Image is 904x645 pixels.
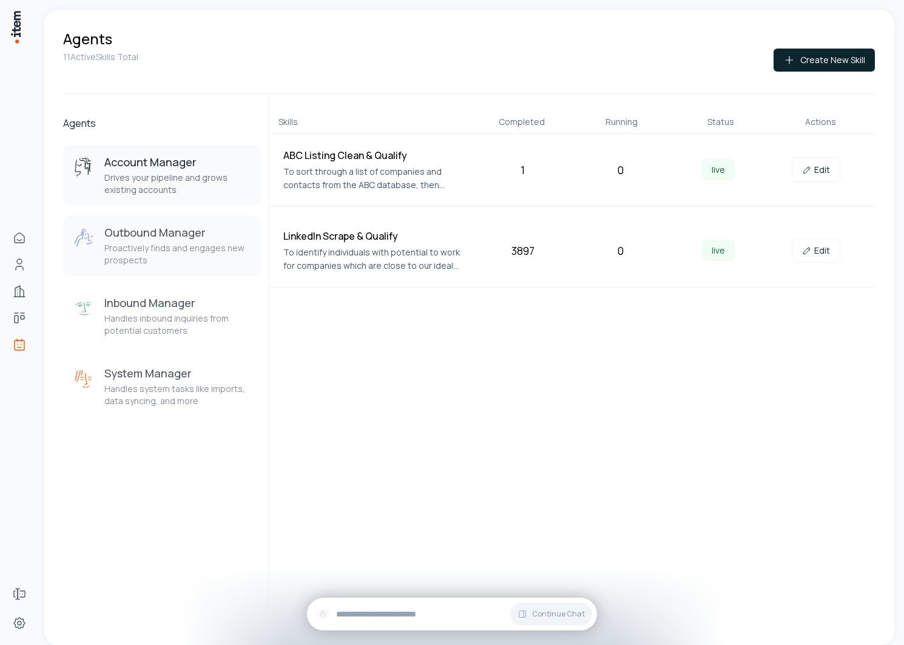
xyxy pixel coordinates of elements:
div: Continue Chat [307,598,597,630]
div: Actions [775,116,865,128]
p: Handles inbound inquiries from potential customers [104,312,251,337]
img: Inbound Manager [73,298,95,320]
h3: Account Manager [104,155,251,169]
h3: System Manager [104,366,251,380]
h1: Agents [63,29,112,49]
span: live [702,159,735,180]
div: Completed [477,116,567,128]
a: Contacts [7,252,32,277]
button: Create New Skill [774,49,875,72]
span: Continue Chat [532,609,585,619]
div: 3897 [479,242,567,259]
a: Companies [7,279,32,303]
p: To identify individuals with potential to work for companies which are close to our ideal custome... [283,246,470,272]
p: 11 Active Skills Total [63,51,138,63]
img: System Manager [73,368,95,390]
p: To sort through a list of companies and contacts from the ABC database, then identify potential o... [283,165,470,192]
p: Drives your pipeline and grows existing accounts [104,172,251,196]
a: Forms [7,582,32,606]
button: Account ManagerAccount ManagerDrives your pipeline and grows existing accounts [63,145,261,206]
div: 0 [576,242,664,259]
a: Settings [7,611,32,635]
a: Home [7,226,32,250]
h3: Outbound Manager [104,225,251,240]
p: Handles system tasks like imports, data syncing, and more [104,383,251,407]
div: 0 [576,161,664,178]
h4: LinkedIn Scrape & Qualify [283,229,470,243]
img: Outbound Manager [73,228,95,249]
div: 1 [479,161,567,178]
img: Account Manager [73,157,95,179]
h4: ABC Listing Clean & Qualify [283,148,470,163]
h2: Agents [63,116,261,130]
a: Agents [7,333,32,357]
p: Proactively finds and engages new prospects [104,242,251,266]
div: Status [676,116,766,128]
div: Running [576,116,666,128]
a: Edit [792,158,840,182]
button: System ManagerSystem ManagerHandles system tasks like imports, data syncing, and more [63,356,261,417]
button: Continue Chat [510,603,592,626]
span: live [702,240,735,261]
a: deals [7,306,32,330]
button: Inbound ManagerInbound ManagerHandles inbound inquiries from potential customers [63,286,261,346]
a: Edit [792,238,840,263]
button: Outbound ManagerOutbound ManagerProactively finds and engages new prospects [63,215,261,276]
h3: Inbound Manager [104,295,251,310]
div: Skills [278,116,468,128]
img: Item Brain Logo [10,10,22,44]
